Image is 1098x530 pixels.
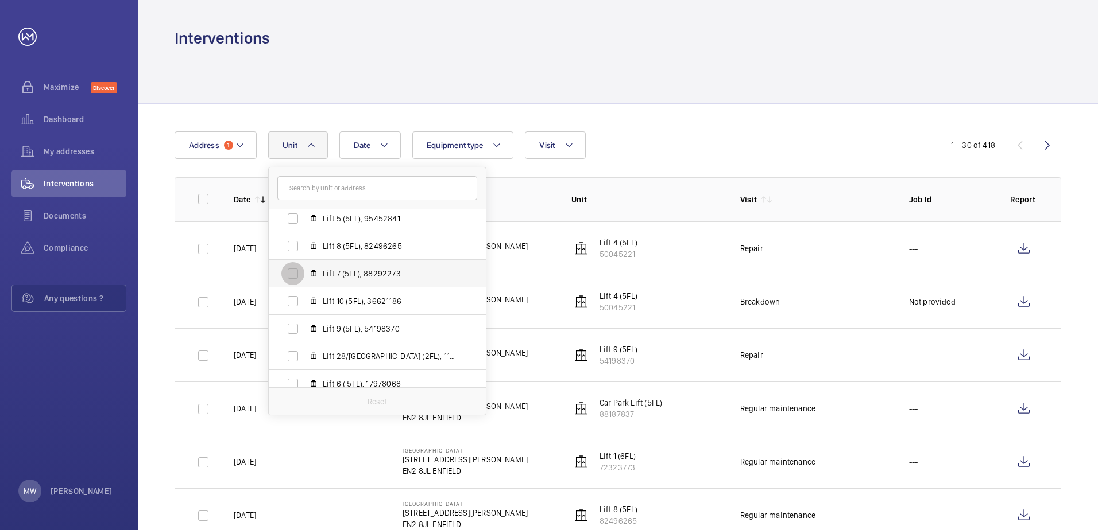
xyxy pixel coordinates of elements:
p: 50045221 [600,302,637,313]
input: Search by unit or address [277,176,477,200]
span: Lift 7 (5FL), 88292273 [323,268,456,279]
button: Date [339,131,401,159]
p: --- [909,403,918,414]
span: 1 [224,141,233,150]
p: Car Park Lift (5FL) [600,397,662,408]
p: --- [909,509,918,521]
p: --- [909,243,918,254]
img: elevator.svg [574,295,588,309]
p: 82496265 [600,515,637,527]
div: 1 – 30 of 418 [951,139,995,151]
span: Lift 10 (5FL), 36621186 [323,295,456,307]
span: Equipment type [427,141,484,150]
span: Compliance [44,242,126,254]
span: Any questions ? [44,293,126,304]
p: [DATE] [234,243,256,254]
div: Regular maintenance [740,403,815,414]
img: elevator.svg [574,508,588,522]
span: Interventions [44,178,126,189]
p: Unit [571,194,722,205]
span: Discover [91,82,117,93]
p: Visit [740,194,757,205]
div: Repair [740,349,763,361]
p: [DATE] [234,403,256,414]
p: EN2 8JL ENFIELD [403,465,528,477]
span: Lift 28/[GEOGRAPHIC_DATA] (2FL), 11143987 [323,350,456,362]
p: [GEOGRAPHIC_DATA] [403,447,528,454]
div: Regular maintenance [740,456,815,467]
p: [DATE] [234,456,256,467]
p: [STREET_ADDRESS][PERSON_NAME] [403,507,528,519]
p: Job Id [909,194,992,205]
span: Lift 9 (5FL), 54198370 [323,323,456,334]
p: --- [909,349,918,361]
p: Lift 1 (6FL) [600,450,636,462]
span: Lift 5 (5FL), 95452841 [323,213,456,224]
button: Equipment type [412,131,514,159]
p: 54198370 [600,355,637,367]
span: Maximize [44,81,91,93]
span: Dashboard [44,114,126,125]
p: [PERSON_NAME] [51,485,113,497]
p: Lift 4 (5FL) [600,237,637,248]
p: [GEOGRAPHIC_DATA] [403,500,528,507]
span: Visit [539,141,555,150]
p: Report [1010,194,1038,205]
span: Unit [283,141,297,150]
p: Lift 8 (5FL) [600,504,637,515]
p: 50045221 [600,248,637,260]
img: elevator.svg [574,402,588,415]
img: elevator.svg [574,348,588,362]
p: MW [24,485,36,497]
p: 88187837 [600,408,662,420]
span: Lift 8 (5FL), 82496265 [323,240,456,252]
div: Regular maintenance [740,509,815,521]
p: [DATE] [234,509,256,521]
p: [DATE] [234,349,256,361]
p: Lift 9 (5FL) [600,344,637,355]
span: My addresses [44,146,126,157]
span: Documents [44,210,126,221]
span: Date [354,141,370,150]
button: Unit [268,131,328,159]
img: elevator.svg [574,241,588,255]
p: [DATE] [234,296,256,307]
p: Not provided [909,296,956,307]
p: Lift 4 (5FL) [600,290,637,302]
p: [STREET_ADDRESS][PERSON_NAME] [403,454,528,465]
div: Breakdown [740,296,780,307]
p: EN2 8JL ENFIELD [403,412,528,423]
p: 72323773 [600,462,636,473]
span: Address [189,141,219,150]
button: Address1 [175,131,257,159]
p: --- [909,456,918,467]
button: Visit [525,131,585,159]
p: Date [234,194,250,205]
p: Reset [368,396,387,407]
span: Lift 6 ( 5FL), 17978068 [323,378,456,389]
h1: Interventions [175,28,270,49]
div: Repair [740,243,763,254]
p: EN2 8JL ENFIELD [403,519,528,530]
img: elevator.svg [574,455,588,469]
